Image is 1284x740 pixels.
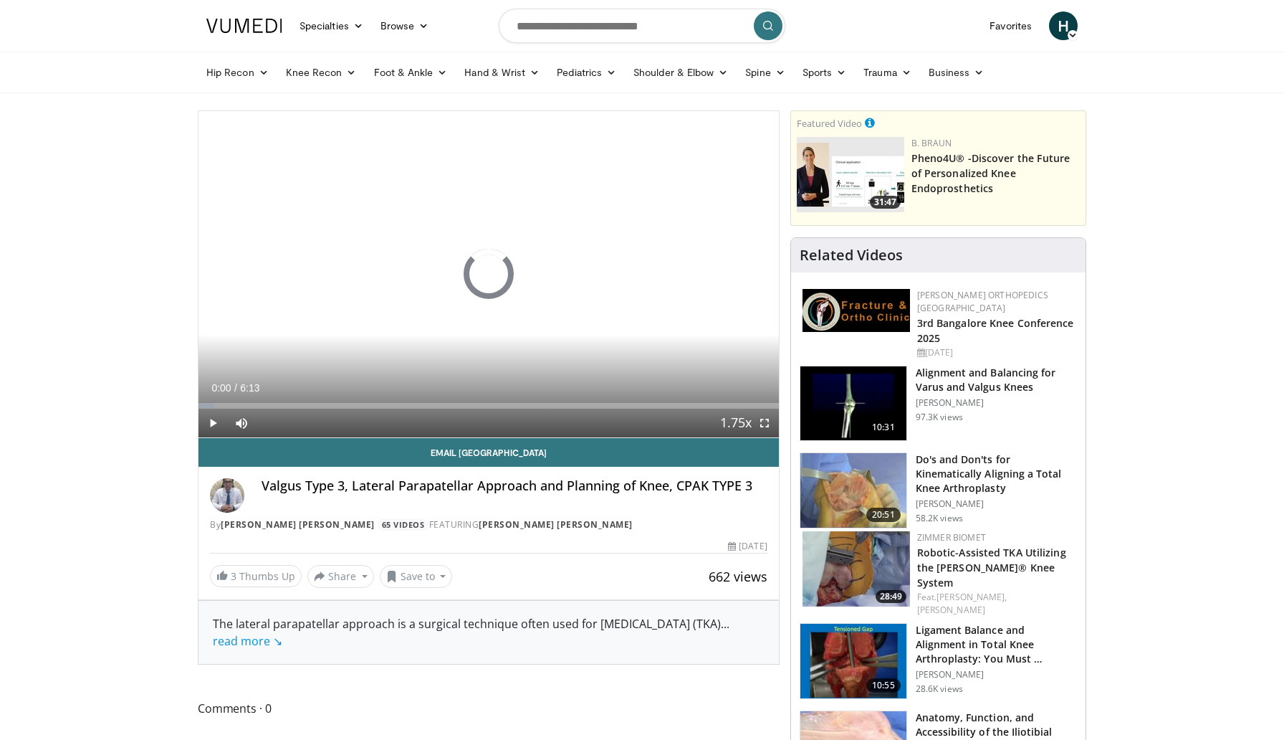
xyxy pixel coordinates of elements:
span: 662 views [709,568,767,585]
div: Progress Bar [198,403,779,409]
div: By FEATURING [210,518,767,531]
img: 8628d054-67c0-4db7-8e0b-9013710d5e10.150x105_q85_crop-smart_upscale.jpg [802,531,910,607]
span: 3 [231,569,236,583]
img: 1ab50d05-db0e-42c7-b700-94c6e0976be2.jpeg.150x105_q85_autocrop_double_scale_upscale_version-0.2.jpg [802,289,910,332]
a: Foot & Ankle [365,58,456,87]
span: 0:00 [211,382,231,394]
button: Mute [227,409,256,437]
a: 31:47 [797,137,904,212]
span: 20:51 [866,508,901,522]
p: [PERSON_NAME] [916,498,1077,510]
span: 31:47 [870,196,901,209]
a: [PERSON_NAME] [PERSON_NAME] [221,518,375,531]
span: 28:49 [876,590,906,603]
a: [PERSON_NAME] [PERSON_NAME] [479,518,633,531]
a: Robotic-Assisted TKA Utilizing the [PERSON_NAME]® Knee System [917,546,1066,589]
button: Play [198,409,227,437]
span: 10:55 [866,678,901,693]
p: [PERSON_NAME] [916,669,1077,680]
h4: Valgus Type 3, Lateral Parapatellar Approach and Planning of Knee, CPAK TYPE 3 [262,478,767,494]
small: Featured Video [797,117,862,130]
a: read more ↘ [213,633,282,649]
div: Feat. [917,591,1074,617]
span: ... [213,616,729,649]
a: Zimmer Biomet [917,531,986,544]
a: Favorites [981,11,1040,40]
a: 20:51 Do's and Don'ts for Kinematically Aligning a Total Knee Arthroplasty [PERSON_NAME] 58.2K views [800,452,1077,528]
a: Sports [794,58,856,87]
span: 6:13 [240,382,259,394]
button: Fullscreen [750,409,779,437]
a: Spine [737,58,793,87]
h3: Ligament Balance and Alignment in Total Knee Arthroplasty: You Must … [916,623,1077,666]
img: Avatar [210,478,244,513]
a: Pediatrics [548,58,625,87]
a: Shoulder & Elbow [625,58,737,87]
a: Trauma [855,58,920,87]
img: VuMedi Logo [206,19,282,33]
div: The lateral parapatellar approach is a surgical technique often used for [MEDICAL_DATA] (TKA) [213,615,765,650]
a: Hand & Wrist [456,58,548,87]
a: Knee Recon [277,58,365,87]
p: 97.3K views [916,412,963,423]
div: [DATE] [917,346,1074,359]
a: 10:31 Alignment and Balancing for Varus and Valgus Knees [PERSON_NAME] 97.3K views [800,366,1077,442]
span: / [234,382,237,394]
a: 10:55 Ligament Balance and Alignment in Total Knee Arthroplasty: You Must … [PERSON_NAME] 28.6K v... [800,623,1077,699]
input: Search topics, interventions [499,9,785,43]
h3: Alignment and Balancing for Varus and Valgus Knees [916,366,1077,394]
img: 242016_0004_1.png.150x105_q85_crop-smart_upscale.jpg [800,624,906,698]
a: 65 Videos [377,518,429,531]
a: Pheno4U® -Discover the Future of Personalized Knee Endoprosthetics [911,151,1070,195]
button: Save to [380,565,453,588]
p: [PERSON_NAME] [916,397,1077,409]
div: [DATE] [728,540,767,553]
p: 28.6K views [916,683,963,695]
a: 3 Thumbs Up [210,565,302,587]
h3: Do's and Don'ts for Kinematically Aligning a Total Knee Arthroplasty [916,452,1077,495]
a: 28:49 [802,531,910,607]
p: 58.2K views [916,513,963,524]
span: Comments 0 [198,699,780,718]
h4: Related Videos [800,247,903,264]
button: Playback Rate [722,409,750,437]
a: Email [GEOGRAPHIC_DATA] [198,438,779,467]
a: Business [920,58,993,87]
a: H [1049,11,1078,40]
a: Hip Recon [198,58,277,87]
a: B. Braun [911,137,952,149]
img: howell_knee_1.png.150x105_q85_crop-smart_upscale.jpg [800,453,906,528]
img: 2c749dd2-eaed-4ec0-9464-a41d4cc96b76.150x105_q85_crop-smart_upscale.jpg [797,137,904,212]
a: [PERSON_NAME] [917,604,985,616]
video-js: Video Player [198,111,779,438]
a: 3rd Bangalore Knee Conference 2025 [917,316,1074,345]
a: [PERSON_NAME], [936,591,1007,603]
a: Specialties [291,11,372,40]
span: 10:31 [866,420,901,435]
button: Share [307,565,374,588]
a: Browse [372,11,438,40]
img: 38523_0000_3.png.150x105_q85_crop-smart_upscale.jpg [800,366,906,441]
a: [PERSON_NAME] Orthopedics [GEOGRAPHIC_DATA] [917,289,1048,314]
